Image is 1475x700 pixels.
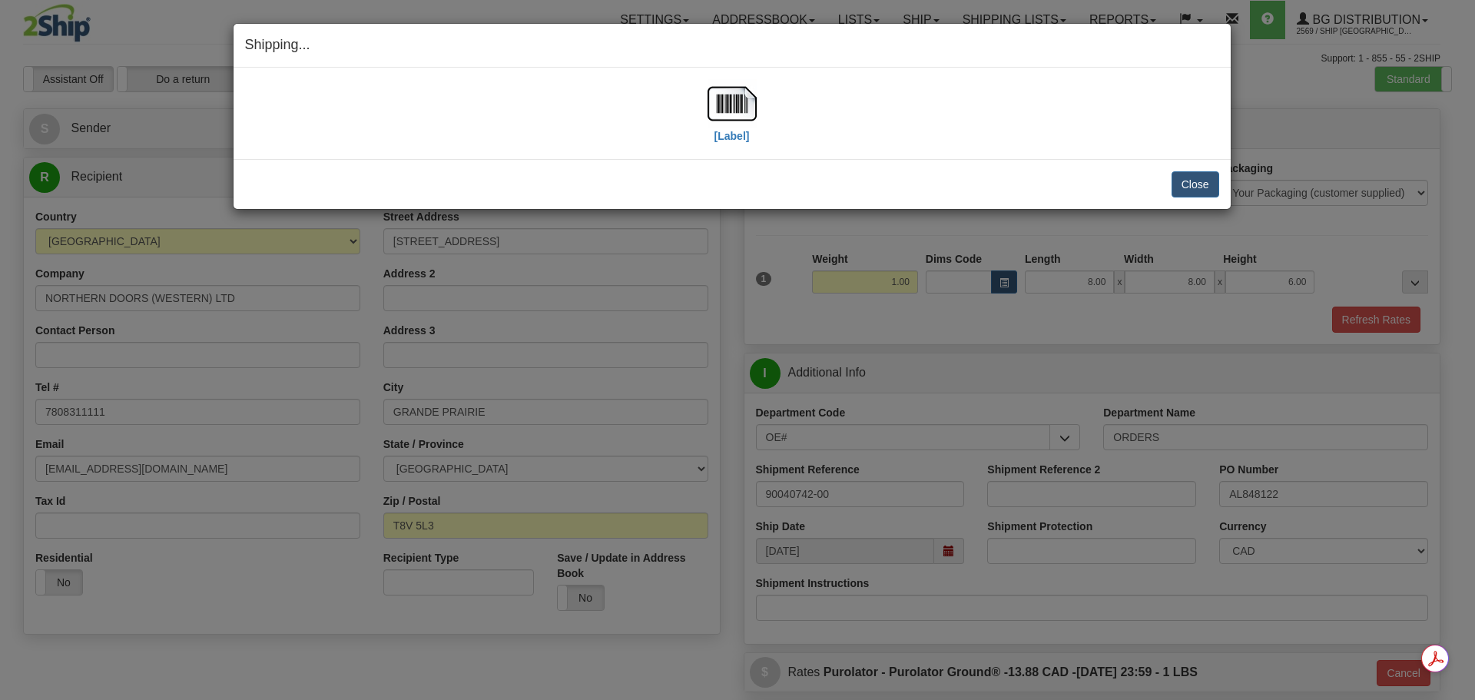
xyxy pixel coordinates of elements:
[1172,171,1219,197] button: Close
[708,96,757,141] a: [Label]
[708,79,757,128] img: barcode.jpg
[245,37,310,52] span: Shipping...
[714,128,750,144] label: [Label]
[1440,271,1473,428] iframe: chat widget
